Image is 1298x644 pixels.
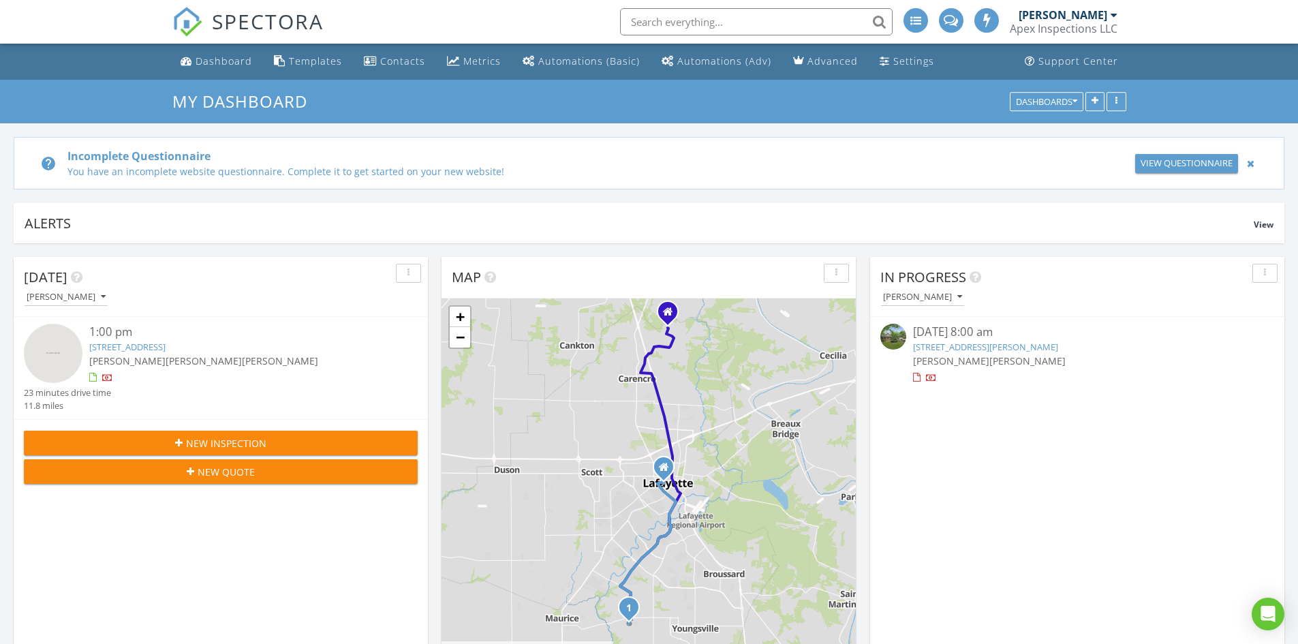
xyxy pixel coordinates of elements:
a: 1:00 pm [STREET_ADDRESS] [PERSON_NAME][PERSON_NAME][PERSON_NAME] 23 minutes drive time 11.8 miles [24,324,418,412]
a: [STREET_ADDRESS] [89,341,166,353]
div: [DATE] 8:00 am [913,324,1241,341]
button: [PERSON_NAME] [24,288,108,307]
a: Support Center [1019,49,1124,74]
div: [PERSON_NAME] [27,292,106,302]
i: 1 [626,604,632,613]
a: Automations (Advanced) [656,49,777,74]
div: Dashboards [1016,97,1077,106]
span: New Inspection [186,436,266,450]
span: [PERSON_NAME] [989,354,1066,367]
span: [PERSON_NAME] [913,354,989,367]
span: Map [452,268,481,286]
a: Metrics [442,49,506,74]
button: Dashboards [1010,92,1083,111]
div: Automations (Adv) [677,55,771,67]
span: SPECTORA [212,7,324,35]
img: The Best Home Inspection Software - Spectora [172,7,202,37]
div: Contacts [380,55,425,67]
button: [PERSON_NAME] [880,288,965,307]
span: [DATE] [24,268,67,286]
div: [PERSON_NAME] [1019,8,1107,22]
img: streetview [24,324,82,382]
span: [PERSON_NAME] [166,354,242,367]
div: Incomplete Questionnaire [67,148,1060,164]
div: 23 minutes drive time [24,386,111,399]
a: Advanced [788,49,863,74]
div: Settings [893,55,934,67]
a: Zoom in [450,307,470,327]
a: View Questionnaire [1135,154,1238,173]
a: SPECTORA [172,18,324,47]
button: New Inspection [24,431,418,455]
div: View Questionnaire [1141,157,1233,170]
a: Contacts [358,49,431,74]
div: Alerts [25,214,1254,232]
div: [PERSON_NAME] [883,292,962,302]
i: help [40,155,57,172]
a: [STREET_ADDRESS][PERSON_NAME] [913,341,1058,353]
div: You have an incomplete website questionnaire. Complete it to get started on your new website! [67,164,1060,179]
div: Advanced [807,55,858,67]
div: 411 Kilbourne Circle, Carencro LA 70520 [668,311,676,320]
span: [PERSON_NAME] [89,354,166,367]
a: My Dashboard [172,90,319,112]
a: [DATE] 8:00 am [STREET_ADDRESS][PERSON_NAME] [PERSON_NAME][PERSON_NAME] [880,324,1274,384]
button: New Quote [24,459,418,484]
a: Dashboard [175,49,258,74]
div: Support Center [1038,55,1118,67]
div: 101 Zenda Street, Youngsville, La 70592 [629,607,637,615]
div: 1:00 pm [89,324,385,341]
div: Metrics [463,55,501,67]
a: Settings [874,49,940,74]
div: 605 W Congress St, Lafayette LA 70501 [664,467,672,475]
span: New Quote [198,465,255,479]
input: Search everything... [620,8,893,35]
div: Automations (Basic) [538,55,640,67]
img: is6eabw1ftq62e0000000000.jpg [880,324,906,350]
div: Templates [289,55,342,67]
div: Dashboard [196,55,252,67]
span: View [1254,219,1273,230]
span: In Progress [880,268,966,286]
a: Zoom out [450,327,470,348]
a: Templates [268,49,347,74]
div: 11.8 miles [24,399,111,412]
span: [PERSON_NAME] [242,354,318,367]
a: Automations (Basic) [517,49,645,74]
div: Apex Inspections LLC [1010,22,1117,35]
div: Open Intercom Messenger [1252,598,1284,630]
